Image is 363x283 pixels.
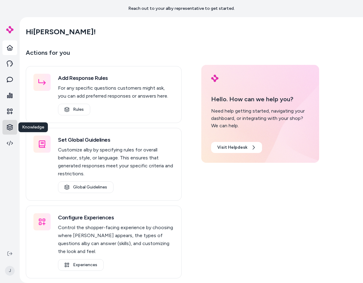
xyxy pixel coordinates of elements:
p: Actions for you [26,48,182,62]
div: Knowledge [18,122,48,132]
p: For any specific questions customers might ask, you can add preferred responses or answers here. [58,84,174,100]
h3: Set Global Guidelines [58,136,174,144]
button: J [4,261,16,281]
h3: Configure Experiences [58,213,174,222]
a: Visit Helpdesk [211,142,262,153]
img: alby Logo [211,75,218,82]
a: Rules [58,104,90,115]
p: Control the shopper-facing experience by choosing where [PERSON_NAME] appears, the types of quest... [58,224,174,255]
span: J [5,266,15,276]
img: alby Logo [6,26,14,33]
h3: Add Response Rules [58,74,174,82]
a: Global Guidelines [58,181,114,193]
h2: Hi [PERSON_NAME] ! [26,27,96,36]
p: Customize alby by specifying rules for overall behavior, style, or language. This ensures that ge... [58,146,174,178]
p: Hello. How can we help you? [211,95,309,104]
a: Experiences [58,259,104,271]
p: Reach out to your alby representative to get started. [128,6,235,12]
div: Need help getting started, navigating your dashboard, or integrating with your shop? We can help. [211,107,309,129]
